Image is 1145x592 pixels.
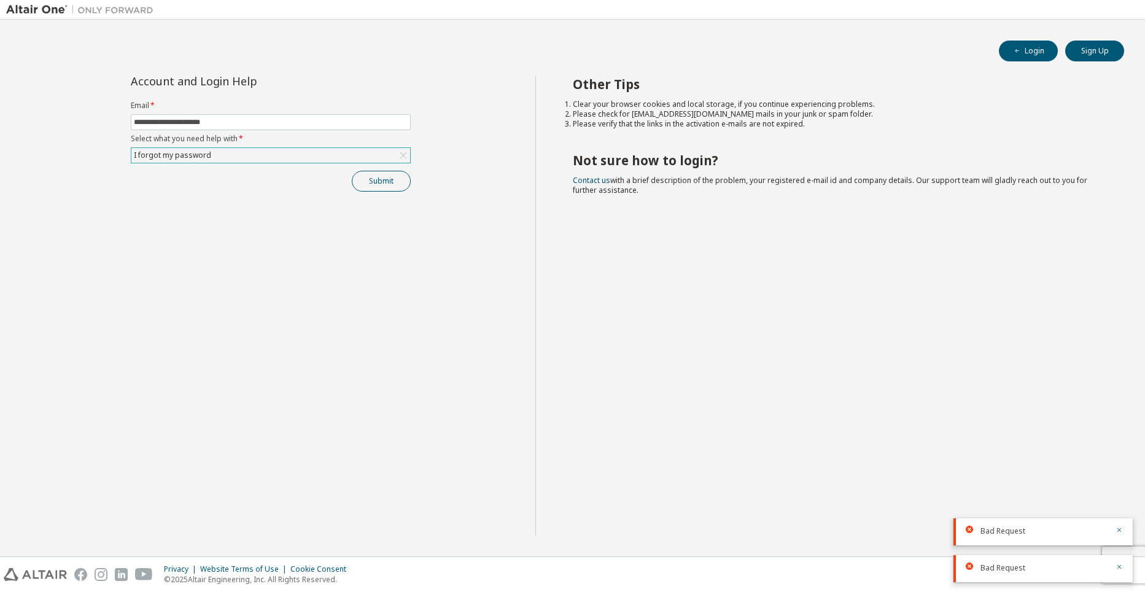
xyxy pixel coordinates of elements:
p: © 2025 Altair Engineering, Inc. All Rights Reserved. [164,574,354,585]
span: Bad Request [980,526,1025,536]
span: Bad Request [980,563,1025,573]
span: with a brief description of the problem, your registered e-mail id and company details. Our suppo... [573,175,1087,195]
li: Please verify that the links in the activation e-mails are not expired. [573,119,1102,129]
div: Account and Login Help [131,76,355,86]
button: Sign Up [1065,41,1124,61]
button: Submit [352,171,411,192]
a: Contact us [573,175,610,185]
img: altair_logo.svg [4,568,67,581]
h2: Not sure how to login? [573,152,1102,168]
label: Email [131,101,411,111]
li: Please check for [EMAIL_ADDRESS][DOMAIN_NAME] mails in your junk or spam folder. [573,109,1102,119]
img: Altair One [6,4,160,16]
div: I forgot my password [131,148,410,163]
img: instagram.svg [95,568,107,581]
div: I forgot my password [132,149,213,162]
div: Privacy [164,564,200,574]
button: Login [999,41,1058,61]
div: Cookie Consent [290,564,354,574]
img: youtube.svg [135,568,153,581]
h2: Other Tips [573,76,1102,92]
img: facebook.svg [74,568,87,581]
label: Select what you need help with [131,134,411,144]
li: Clear your browser cookies and local storage, if you continue experiencing problems. [573,99,1102,109]
div: Website Terms of Use [200,564,290,574]
img: linkedin.svg [115,568,128,581]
